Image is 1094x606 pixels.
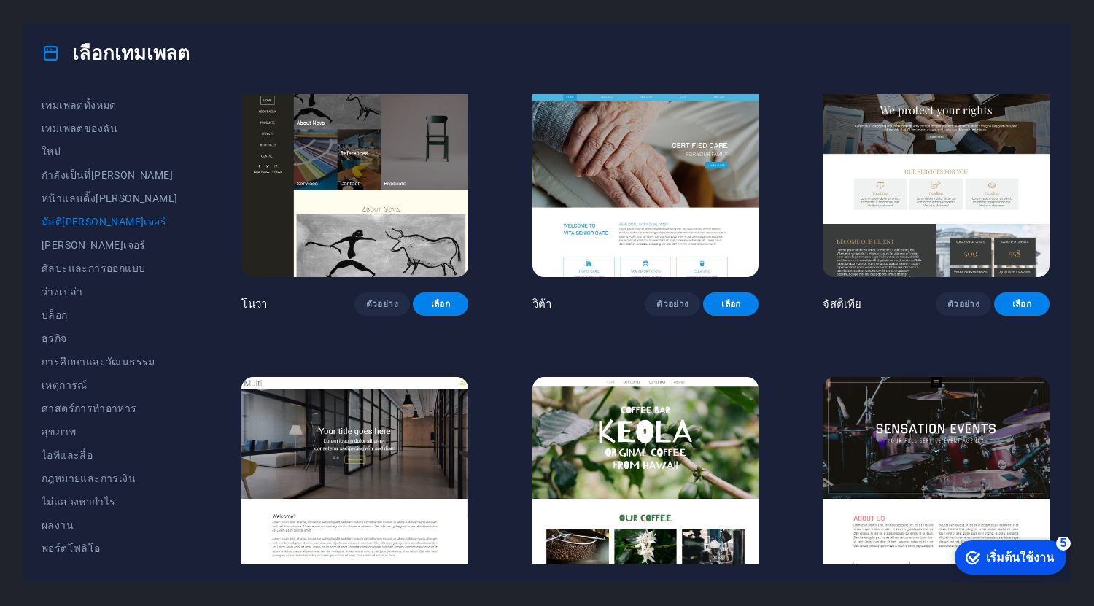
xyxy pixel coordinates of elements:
button: เลือก [994,292,1050,316]
font: พอร์ตโฟลิโอ [42,543,101,554]
button: ผลงาน [42,513,177,537]
button: ธุรกิจ [42,327,177,350]
button: บริการ [42,560,177,583]
button: เลือก [703,292,759,316]
div: เริ่มต้น เหลือ 5 รายการ เสร็จสิ้น 0% [7,4,118,38]
img: วิต้า [532,69,759,277]
button: ตัวอย่าง [354,292,410,316]
button: มัลติ[PERSON_NAME]เจอร์ [42,210,177,233]
button: หน้าแลนดิ้ง[PERSON_NAME] [42,187,177,210]
font: ตัวอย่าง [656,299,688,309]
font: บล็อก [42,309,68,321]
font: ธุรกิจ [42,333,67,344]
button: เทมเพลตทั้งหมด [42,93,177,117]
font: เทมเพลตของฉัน [42,123,118,134]
font: ใหม่ [42,146,61,158]
button: ตัวอย่าง [936,292,991,316]
button: ศิลปะและการออกแบบ [42,257,177,280]
button: ไม่แสวงหากำไร [42,490,177,513]
font: ไม่แสวงหากำไร [42,496,115,508]
font: จัสติเทีย [823,298,861,311]
button: บล็อก [42,303,177,327]
font: โนวา [241,298,267,311]
button: พอร์ตโฟลิโอ [42,537,177,560]
button: กำลังเป็นที่[PERSON_NAME] [42,163,177,187]
font: ตัวอย่าง [366,299,398,309]
font: ว่างเปล่า [42,286,83,298]
font: วิต้า [532,298,551,311]
button: การศึกษาและวัฒนธรรม [42,350,177,373]
font: เลือก [1012,299,1031,309]
font: ไอทีและสื่อ [42,449,93,461]
font: เทมเพลตทั้งหมด [42,99,117,111]
button: เทมเพลตของฉัน [42,117,177,140]
button: กฎหมายและการเงิน [42,467,177,490]
font: ศิลปะและการออกแบบ [42,263,145,274]
font: [PERSON_NAME]เจอร์ [42,239,146,251]
font: ศาสตร์การทำอาหาร [42,403,137,414]
button: ใหม่ [42,140,177,163]
img: มัลติ [241,377,468,586]
button: [PERSON_NAME]เจอร์ [42,233,177,257]
font: เลือกเทมเพลต [72,42,190,64]
font: การศึกษาและวัฒนธรรม [42,356,155,368]
font: หน้าแลนดิ้ง[PERSON_NAME] [42,193,177,204]
button: ว่างเปล่า [42,280,177,303]
font: กำลังเป็นที่[PERSON_NAME] [42,169,173,181]
font: มัลติ[PERSON_NAME]เจอร์ [42,216,166,228]
font: สุขภาพ [42,426,76,438]
font: เริ่มต้นใช้งาน [38,15,106,27]
font: เหตุการณ์ [42,379,88,391]
button: ไอทีและสื่อ [42,443,177,467]
button: เลือก [413,292,468,316]
font: กฎหมายและการเงิน [42,473,136,484]
button: เหตุการณ์ [42,373,177,397]
img: เคโอลา [532,377,759,586]
font: เลือก [721,299,740,309]
font: เลือก [431,299,450,309]
button: สุขภาพ [42,420,177,443]
font: ผลงาน [42,519,74,531]
img: โนวา [241,69,468,277]
button: ตัวอย่าง [645,292,700,316]
font: ตัวอย่าง [947,299,979,309]
button: ศาสตร์การทำอาหาร [42,397,177,420]
img: ความรู้สึก [823,377,1050,586]
img: จัสติเทีย [823,69,1050,277]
